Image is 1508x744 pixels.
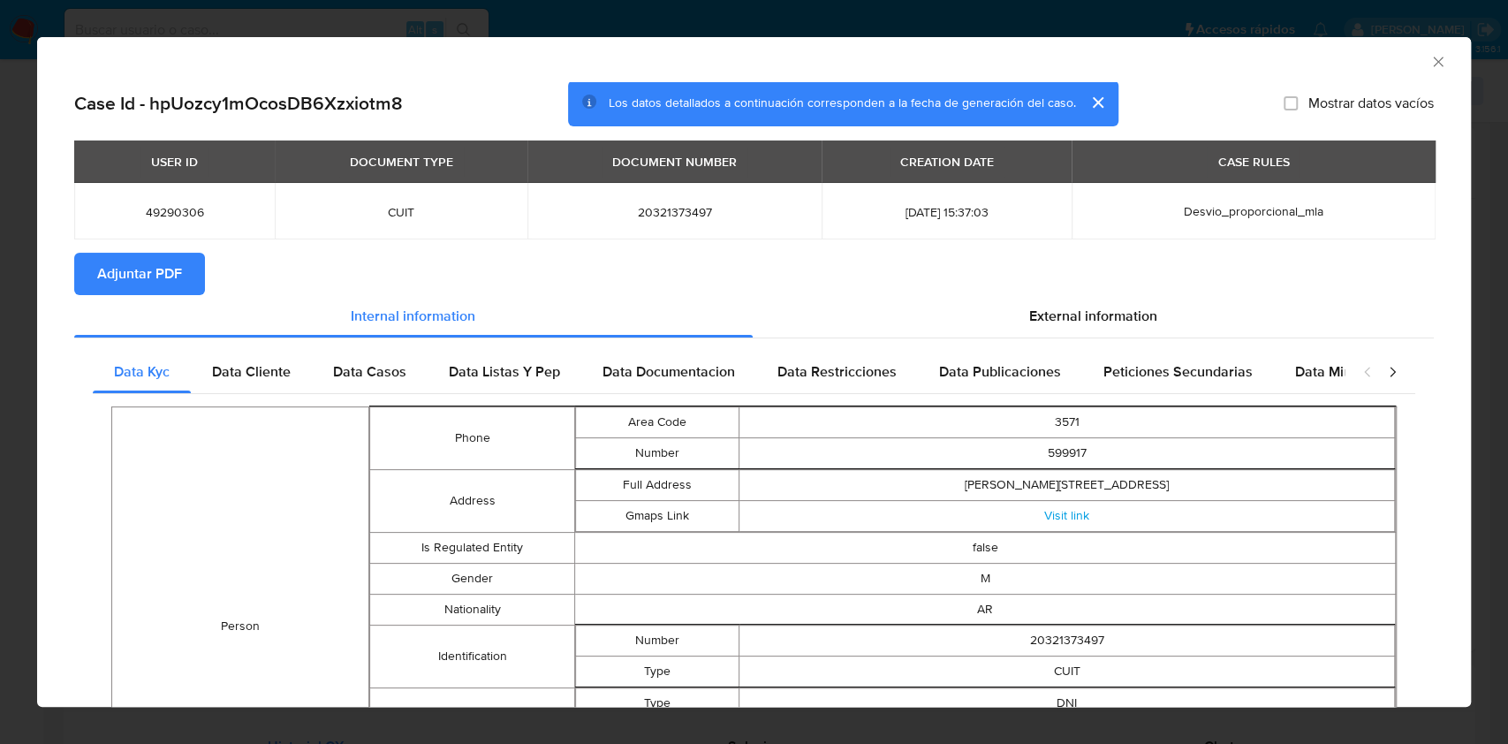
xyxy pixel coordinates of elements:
span: Adjuntar PDF [97,254,182,293]
td: 20321373497 [739,626,1395,657]
input: Mostrar datos vacíos [1284,96,1298,110]
div: closure-recommendation-modal [37,37,1471,707]
td: Full Address [576,470,739,501]
button: Cerrar ventana [1429,53,1445,69]
div: Detailed internal info [93,351,1345,393]
span: 49290306 [95,204,254,220]
button: Adjuntar PDF [74,253,205,295]
td: 3571 [739,407,1395,438]
span: Los datos detallados a continuación corresponden a la fecha de generación del caso. [609,95,1076,112]
td: false [575,533,1396,564]
span: Data Cliente [212,361,291,382]
td: Phone [369,407,574,470]
td: M [575,564,1396,595]
td: [PERSON_NAME][STREET_ADDRESS] [739,470,1395,501]
span: Desvio_proporcional_mla [1184,202,1323,220]
td: Gmaps Link [576,501,739,532]
a: Visit link [1044,507,1089,525]
span: Mostrar datos vacíos [1308,95,1434,112]
td: 599917 [739,438,1395,469]
span: Data Casos [333,361,406,382]
div: CASE RULES [1207,147,1300,177]
span: Data Minoridad [1295,361,1392,382]
span: CUIT [296,204,505,220]
td: Nationality [369,595,574,626]
div: DOCUMENT NUMBER [602,147,747,177]
td: AR [575,595,1396,626]
span: 20321373497 [549,204,800,220]
span: Data Restricciones [777,361,897,382]
td: Gender [369,564,574,595]
td: Area Code [576,407,739,438]
span: Data Publicaciones [939,361,1061,382]
span: Peticiones Secundarias [1103,361,1253,382]
div: CREATION DATE [890,147,1004,177]
td: Type [576,688,739,719]
span: Data Documentacion [602,361,735,382]
h2: Case Id - hpUozcy1mOcosDB6Xzxiotm8 [74,92,403,115]
div: DOCUMENT TYPE [339,147,464,177]
span: Data Listas Y Pep [449,361,560,382]
span: [DATE] 15:37:03 [843,204,1050,220]
span: External information [1029,306,1157,326]
td: Identification [369,626,574,688]
span: Data Kyc [114,361,170,382]
td: Address [369,470,574,533]
td: DNI [739,688,1395,719]
button: cerrar [1076,81,1118,124]
div: USER ID [140,147,208,177]
td: Number [576,626,739,657]
span: Internal information [351,306,475,326]
td: Number [576,438,739,469]
td: Is Regulated Entity [369,533,574,564]
td: Type [576,657,739,687]
td: CUIT [739,657,1395,687]
div: Detailed info [74,295,1434,338]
